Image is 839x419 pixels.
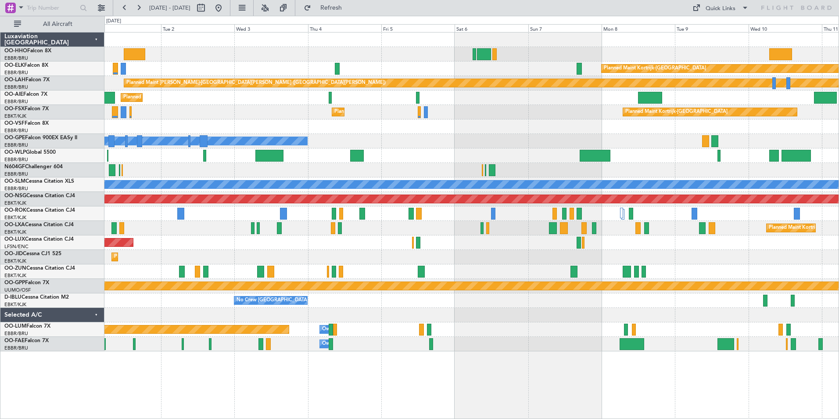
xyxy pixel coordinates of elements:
span: OO-WLP [4,150,26,155]
a: OO-SLMCessna Citation XLS [4,179,74,184]
button: All Aircraft [10,17,95,31]
a: OO-JIDCessna CJ1 525 [4,251,61,256]
a: OO-FSXFalcon 7X [4,106,49,112]
a: OO-ELKFalcon 8X [4,63,48,68]
span: OO-LAH [4,77,25,83]
a: OO-AIEFalcon 7X [4,92,47,97]
div: Mon 1 [88,24,161,32]
a: OO-HHOFalcon 8X [4,48,51,54]
a: EBKT/KJK [4,258,26,264]
a: EBKT/KJK [4,272,26,279]
div: Planned Maint Kortrijk-[GEOGRAPHIC_DATA] [604,62,706,75]
a: OO-ZUNCessna Citation CJ4 [4,266,75,271]
div: Sat 6 [455,24,528,32]
span: All Aircraft [23,21,93,27]
span: OO-GPE [4,135,25,141]
a: EBBR/BRU [4,156,28,163]
a: EBBR/BRU [4,185,28,192]
span: OO-ROK [4,208,26,213]
span: Refresh [313,5,350,11]
span: OO-NSG [4,193,26,199]
span: OO-HHO [4,48,27,54]
a: EBBR/BRU [4,171,28,177]
a: EBBR/BRU [4,55,28,61]
a: EBBR/BRU [4,330,28,337]
a: EBBR/BRU [4,84,28,90]
span: OO-GPP [4,280,25,285]
div: Fri 5 [381,24,455,32]
div: Planned Maint Kortrijk-[GEOGRAPHIC_DATA] [625,105,728,119]
div: Owner Melsbroek Air Base [322,323,382,336]
span: N604GF [4,164,25,170]
a: N604GFChallenger 604 [4,164,63,170]
span: D-IBLU [4,295,22,300]
a: EBBR/BRU [4,69,28,76]
span: OO-JID [4,251,23,256]
a: EBBR/BRU [4,127,28,134]
div: Owner Melsbroek Air Base [322,337,382,350]
span: OO-AIE [4,92,23,97]
div: Planned Maint Kortrijk-[GEOGRAPHIC_DATA] [334,105,437,119]
input: Trip Number [27,1,77,14]
a: OO-WLPGlobal 5500 [4,150,56,155]
span: OO-SLM [4,179,25,184]
div: Wed 10 [749,24,822,32]
a: OO-LUMFalcon 7X [4,324,50,329]
a: OO-FAEFalcon 7X [4,338,49,343]
a: D-IBLUCessna Citation M2 [4,295,69,300]
a: UUMO/OSF [4,287,31,293]
div: Wed 3 [234,24,308,32]
div: Planned Maint [PERSON_NAME]-[GEOGRAPHIC_DATA][PERSON_NAME] ([GEOGRAPHIC_DATA][PERSON_NAME]) [126,76,386,90]
span: OO-FSX [4,106,25,112]
a: OO-LUXCessna Citation CJ4 [4,237,74,242]
div: [DATE] [106,18,121,25]
a: LFSN/ENC [4,243,29,250]
div: Planned Maint [GEOGRAPHIC_DATA] ([GEOGRAPHIC_DATA]) [123,91,262,104]
div: Quick Links [706,4,735,13]
a: OO-GPEFalcon 900EX EASy II [4,135,77,141]
a: EBBR/BRU [4,345,28,351]
a: OO-VSFFalcon 8X [4,121,49,126]
a: EBKT/KJK [4,200,26,206]
span: OO-VSF [4,121,25,126]
span: OO-FAE [4,338,25,343]
div: Mon 8 [602,24,675,32]
span: OO-LXA [4,222,25,228]
div: Sun 7 [528,24,602,32]
a: OO-GPPFalcon 7X [4,280,49,285]
a: OO-LXACessna Citation CJ4 [4,222,74,228]
span: OO-LUM [4,324,26,329]
a: EBKT/KJK [4,301,26,308]
div: Tue 2 [161,24,234,32]
button: Refresh [300,1,352,15]
a: OO-LAHFalcon 7X [4,77,50,83]
span: [DATE] - [DATE] [149,4,190,12]
span: OO-ELK [4,63,24,68]
div: Thu 4 [308,24,381,32]
a: EBBR/BRU [4,98,28,105]
a: OO-ROKCessna Citation CJ4 [4,208,75,213]
a: EBKT/KJK [4,214,26,221]
a: EBKT/KJK [4,113,26,119]
button: Quick Links [688,1,753,15]
a: EBBR/BRU [4,142,28,148]
a: EBKT/KJK [4,229,26,235]
span: OO-LUX [4,237,25,242]
div: Tue 9 [675,24,748,32]
div: No Crew [GEOGRAPHIC_DATA] ([GEOGRAPHIC_DATA] National) [237,294,384,307]
a: OO-NSGCessna Citation CJ4 [4,193,75,199]
span: OO-ZUN [4,266,26,271]
div: Planned Maint Kortrijk-[GEOGRAPHIC_DATA] [114,250,216,264]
